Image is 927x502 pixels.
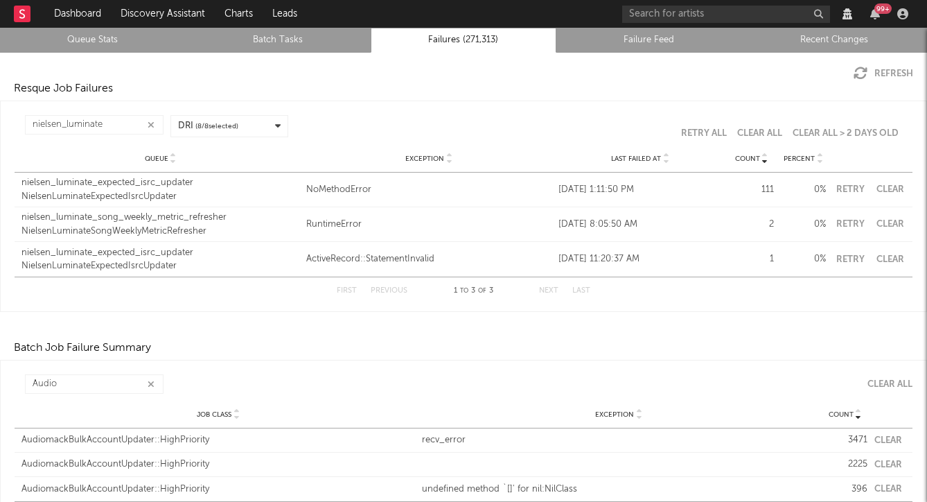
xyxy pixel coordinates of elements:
a: Queue Stats [8,32,178,49]
button: Clear All [737,129,782,138]
button: Clear [874,220,906,229]
button: Retry [833,185,867,194]
div: undefined method `[]' for nil:NilClass [422,483,815,496]
button: Clear [874,460,902,469]
div: 0 % [781,252,826,266]
div: NielsenLuminateExpectedIsrcUpdater [21,190,299,204]
button: Retry [833,255,867,264]
div: 3471 [822,433,867,447]
a: ActiveRecord::StatementInvalid [306,252,551,266]
span: Exception [405,155,444,163]
button: Next [539,287,558,295]
button: First [337,287,357,295]
div: 1 [729,252,774,266]
span: Queue [145,155,168,163]
div: 0 % [781,218,826,232]
div: 1 3 3 [435,283,511,300]
div: 396 [822,483,867,496]
a: RuntimeError [306,218,551,232]
a: Recent Changes [749,32,919,49]
a: nielsen_luminate_expected_isrc_updaterNielsenLuminateExpectedIsrcUpdater [21,246,299,273]
button: Clear All > 2 Days Old [793,129,899,138]
button: Clear [874,436,902,445]
button: Clear [874,185,906,194]
button: Clear All [857,380,912,389]
div: 2225 [822,458,867,471]
div: [DATE] 8:05:50 AM [558,218,722,232]
div: nielsen_luminate_song_weekly_metric_refresher [21,211,299,225]
div: 0 % [781,183,826,197]
div: nielsen_luminate_expected_isrc_updater [21,176,299,190]
div: NielsenLuminateExpectedIsrcUpdater [21,259,299,273]
span: of [478,288,486,294]
button: Retry [833,220,867,229]
span: Job Class [197,410,231,419]
div: AudiomackBulkAccountUpdater::HighPriority [21,483,415,496]
button: 99+ [870,8,880,19]
button: Previous [371,287,407,295]
a: Batch Tasks [193,32,364,49]
div: nielsen_luminate_expected_isrc_updater [21,246,299,260]
div: DRI [178,119,238,133]
div: AudiomackBulkAccountUpdater::HighPriority [21,458,415,471]
div: 99 + [874,3,892,14]
a: Failures (271,313) [378,32,549,49]
span: Count [829,410,854,419]
span: Count [735,155,760,163]
span: Exception [595,410,634,419]
div: recv_error [422,433,815,447]
div: [DATE] 1:11:50 PM [558,183,722,197]
a: nielsen_luminate_expected_isrc_updaterNielsenLuminateExpectedIsrcUpdater [21,176,299,203]
div: Batch Job Failure Summary [14,340,151,356]
div: AudiomackBulkAccountUpdater::HighPriority [21,433,415,447]
input: Search... [25,374,164,394]
a: nielsen_luminate_song_weekly_metric_refresherNielsenLuminateSongWeeklyMetricRefresher [21,211,299,238]
input: Search... [25,115,164,135]
span: Last Failed At [611,155,661,163]
button: Retry All [681,129,727,138]
div: Resque Job Failures [14,80,113,97]
button: Refresh [854,67,913,80]
a: NoMethodError [306,183,551,197]
a: Failure Feed [564,32,734,49]
span: Percent [784,155,815,163]
button: Clear [874,255,906,264]
span: ( 8 / 8 selected) [195,121,238,132]
button: Last [572,287,590,295]
div: 111 [729,183,774,197]
span: to [460,288,468,294]
div: [DATE] 11:20:37 AM [558,252,722,266]
div: 2 [729,218,774,232]
div: NielsenLuminateSongWeeklyMetricRefresher [21,225,299,239]
div: Clear All [867,380,912,389]
button: Clear [874,485,902,494]
input: Search for artists [622,6,830,23]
